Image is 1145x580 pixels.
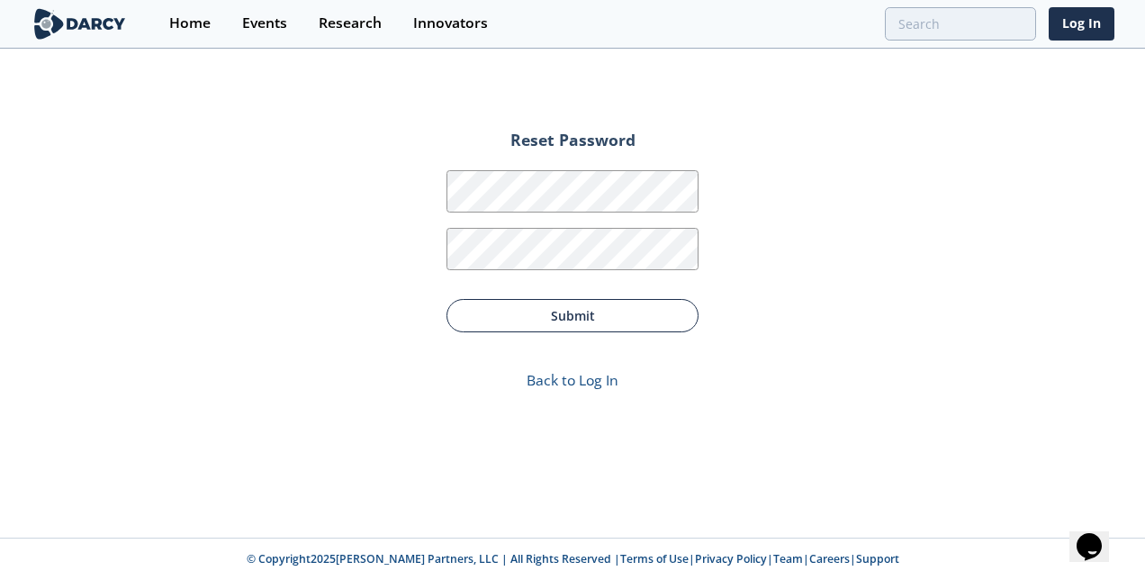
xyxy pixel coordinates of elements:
input: Advanced Search [885,7,1036,41]
div: Home [169,16,211,31]
a: Log In [1049,7,1114,41]
div: Events [242,16,287,31]
a: Careers [809,551,850,566]
p: © Copyright 2025 [PERSON_NAME] Partners, LLC | All Rights Reserved | | | | | [137,551,1008,567]
a: Privacy Policy [695,551,767,566]
a: Support [856,551,899,566]
a: Terms of Use [620,551,689,566]
a: Back to Log In [527,370,618,390]
a: Team [773,551,803,566]
iframe: chat widget [1069,508,1127,562]
div: Research [319,16,382,31]
button: Submit [446,299,699,332]
div: Innovators [413,16,488,31]
h2: Reset Password [446,132,699,161]
img: logo-wide.svg [31,8,129,40]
